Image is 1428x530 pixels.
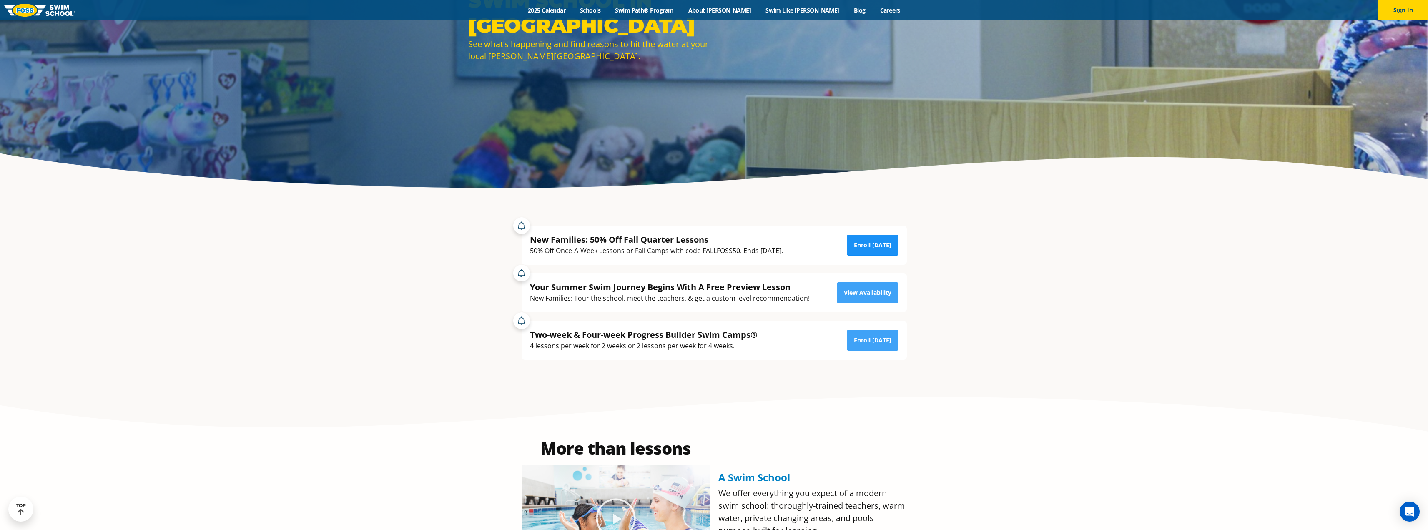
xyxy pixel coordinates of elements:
a: Swim Path® Program [608,6,681,14]
div: New Families: 50% Off Fall Quarter Lessons [530,234,783,245]
div: 50% Off Once-A-Week Lessons or Fall Camps with code FALLFOSS50. Ends [DATE]. [530,245,783,256]
a: Blog [846,6,873,14]
div: Open Intercom Messenger [1400,502,1420,522]
span: A Swim School [718,470,790,484]
a: Enroll [DATE] [847,330,898,351]
img: FOSS Swim School Logo [4,4,75,17]
div: TOP [16,503,26,516]
h2: More than lessons [522,440,710,457]
a: About [PERSON_NAME] [681,6,758,14]
a: Careers [873,6,907,14]
a: Schools [573,6,608,14]
a: 2025 Calendar [521,6,573,14]
a: View Availability [837,282,898,303]
a: Swim Like [PERSON_NAME] [758,6,847,14]
div: 4 lessons per week for 2 weeks or 2 lessons per week for 4 weeks. [530,340,758,352]
div: New Families: Tour the school, meet the teachers, & get a custom level recommendation! [530,293,810,304]
a: Enroll [DATE] [847,235,898,256]
div: Two-week & Four-week Progress Builder Swim Camps® [530,329,758,340]
div: Your Summer Swim Journey Begins With A Free Preview Lesson [530,281,810,293]
div: See what’s happening and find reasons to hit the water at your local [PERSON_NAME][GEOGRAPHIC_DATA]. [468,38,710,62]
